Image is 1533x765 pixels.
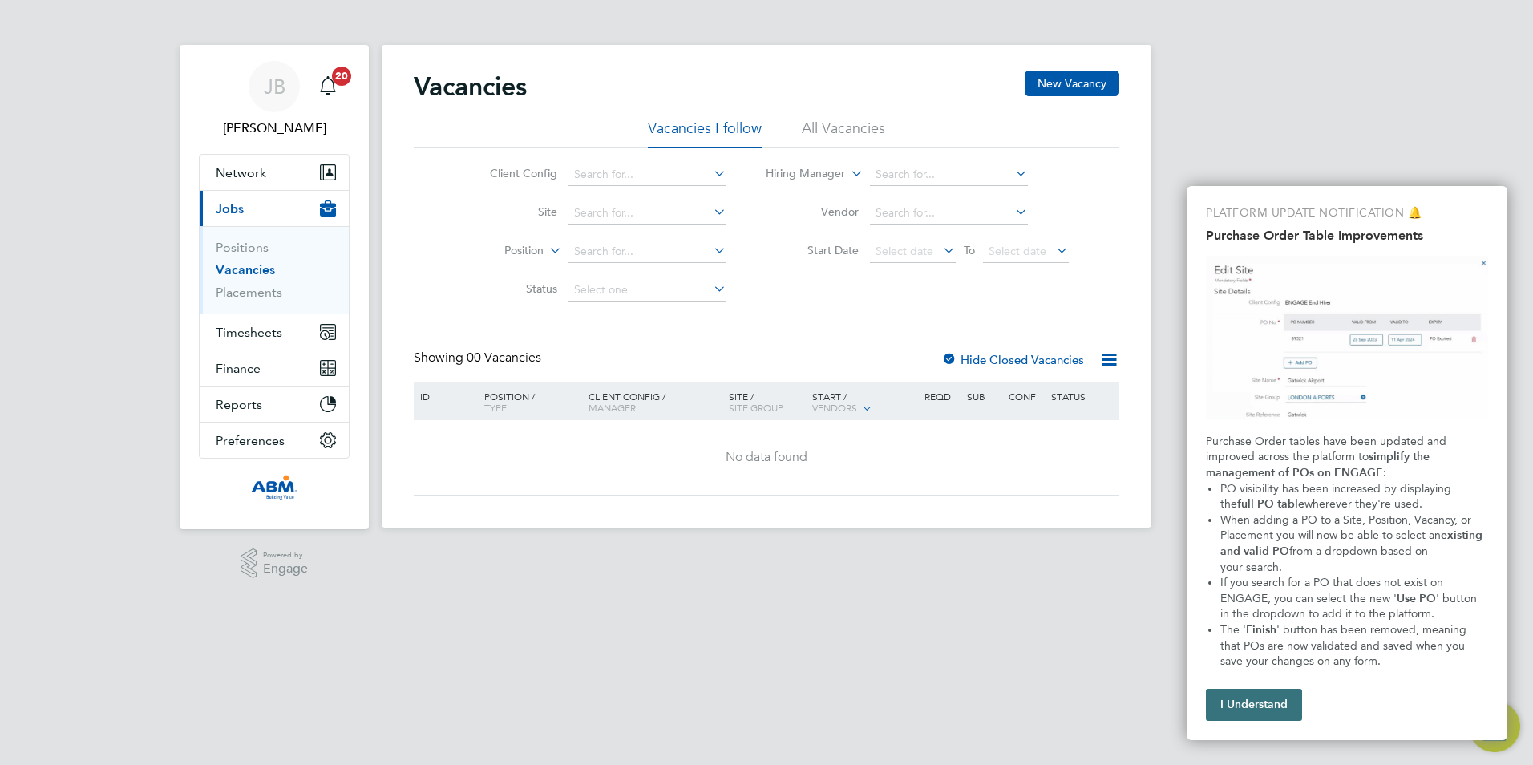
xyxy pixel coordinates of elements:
[465,281,557,296] label: Status
[989,244,1046,258] span: Select date
[725,382,809,421] div: Site /
[808,382,920,423] div: Start /
[1206,435,1450,464] span: Purchase Order tables have been updated and improved across the platform to
[216,325,282,340] span: Timesheets
[332,67,351,86] span: 20
[1220,482,1454,512] span: PO visibility has been increased by displaying the
[1220,576,1446,605] span: If you search for a PO that does not exist on ENGAGE, you can select the new '
[199,119,350,138] span: James Brackley
[1220,623,1246,637] span: The '
[568,202,726,225] input: Search for...
[920,382,962,410] div: Reqd
[963,382,1005,410] div: Sub
[414,71,527,103] h2: Vacancies
[199,61,350,138] a: Go to account details
[1220,623,1470,668] span: ' button has been removed, meaning that POs are now validated and saved when you save your change...
[729,401,783,414] span: Site Group
[876,244,933,258] span: Select date
[465,204,557,219] label: Site
[263,562,308,576] span: Engage
[584,382,725,421] div: Client Config /
[263,548,308,562] span: Powered by
[1220,592,1480,621] span: ' button in the dropdown to add it to the platform.
[753,166,845,182] label: Hiring Manager
[766,243,859,257] label: Start Date
[216,397,262,412] span: Reports
[216,262,275,277] a: Vacancies
[812,401,857,414] span: Vendors
[1206,228,1488,243] h2: Purchase Order Table Improvements
[472,382,584,421] div: Position /
[416,382,472,410] div: ID
[414,350,544,366] div: Showing
[216,285,282,300] a: Placements
[216,361,261,376] span: Finance
[416,449,1117,466] div: No data found
[1304,497,1422,511] span: wherever they're used.
[1206,689,1302,721] button: I Understand
[648,119,762,148] li: Vacancies I follow
[216,433,285,448] span: Preferences
[1206,450,1433,480] strong: simplify the management of POs on ENGAGE
[264,76,285,97] span: JB
[1047,382,1117,410] div: Status
[568,279,726,302] input: Select one
[1220,544,1470,574] span: from a dropdown based on your search.
[959,240,980,261] span: To
[180,45,369,529] nav: Main navigation
[1220,513,1474,543] span: When adding a PO to a Site, Position, Vacancy, or Placement you will now be able to select an
[1206,205,1488,221] p: PLATFORM UPDATE NOTIFICATION 🔔
[1187,186,1507,740] div: Purchase Order Table Improvements
[941,352,1084,367] label: Hide Closed Vacancies
[484,401,507,414] span: Type
[802,119,885,148] li: All Vacancies
[1206,256,1488,419] img: Purchase Order Table Improvements
[870,164,1028,186] input: Search for...
[216,165,266,180] span: Network
[870,202,1028,225] input: Search for...
[451,243,544,259] label: Position
[568,241,726,263] input: Search for...
[1246,623,1276,637] strong: Finish
[766,204,859,219] label: Vendor
[467,350,541,366] span: 00 Vacancies
[1220,528,1486,558] strong: existing and valid PO
[199,475,350,500] a: Go to home page
[1237,497,1304,511] strong: full PO table
[589,401,636,414] span: Manager
[216,201,244,217] span: Jobs
[216,240,269,255] a: Positions
[1397,592,1436,605] strong: Use PO
[1005,382,1046,410] div: Conf
[251,475,297,500] img: abm-technical-logo-retina.png
[1383,466,1386,480] span: :
[465,166,557,180] label: Client Config
[1025,71,1119,96] button: New Vacancy
[568,164,726,186] input: Search for...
